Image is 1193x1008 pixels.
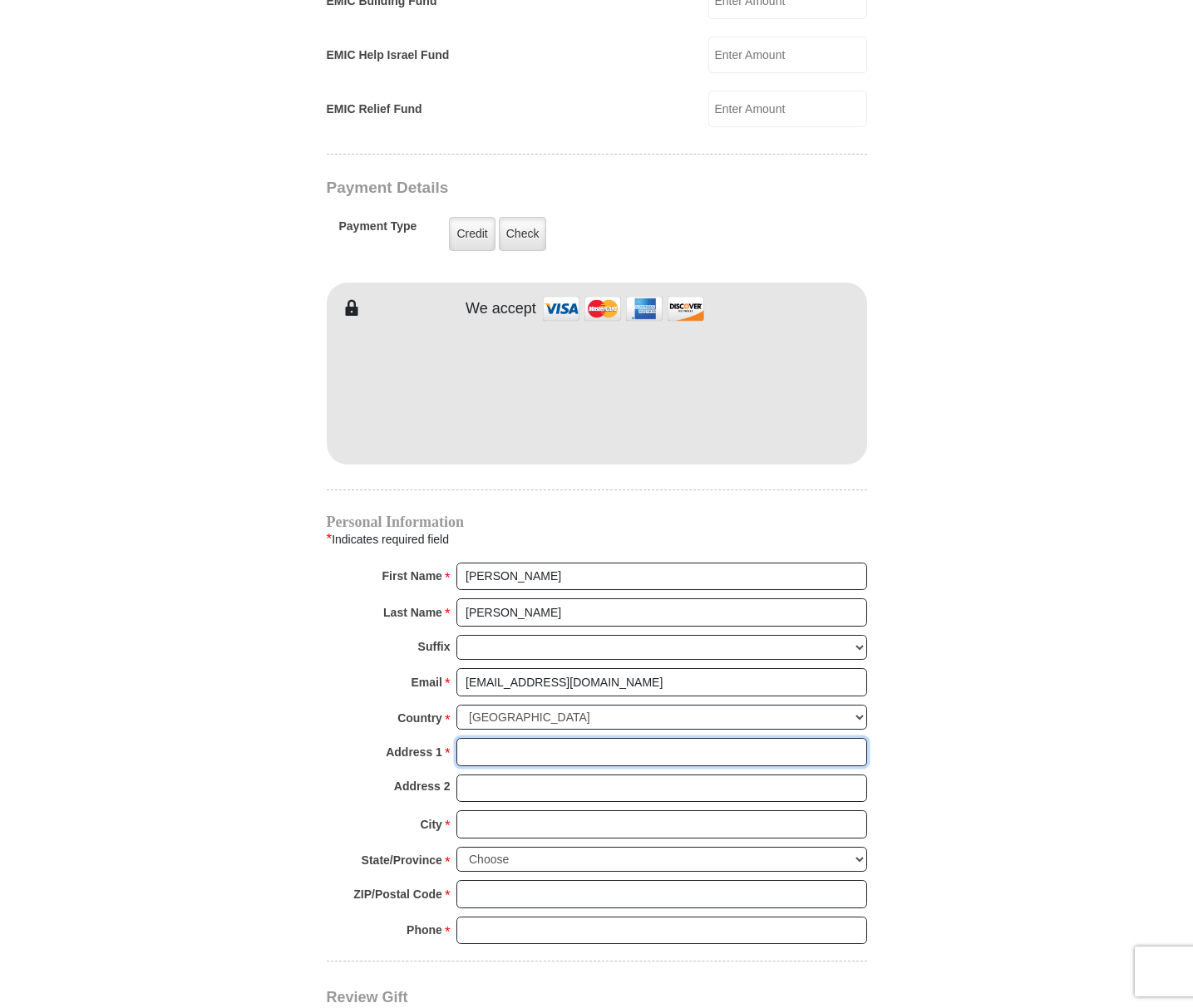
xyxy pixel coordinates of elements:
strong: State/Province [362,848,442,872]
h4: We accept [466,300,536,318]
label: EMIC Relief Fund [327,101,422,118]
strong: Last Name [383,601,442,624]
h4: Personal Information [327,515,867,529]
strong: ZIP/Postal Code [353,883,442,906]
h3: Payment Details [327,179,751,198]
strong: Address 2 [394,774,451,798]
input: Enter Amount [708,37,867,73]
input: Enter Amount [708,91,867,127]
span: Review Gift [327,989,408,1006]
strong: Address 1 [386,740,442,764]
strong: Email [412,671,442,694]
div: Indicates required field [327,529,867,550]
label: Check [499,217,547,251]
label: Credit [449,217,495,251]
img: credit cards accepted [540,291,707,327]
h5: Payment Type [339,219,417,242]
strong: First Name [382,564,442,588]
strong: Country [397,706,442,730]
strong: City [420,813,441,836]
strong: Suffix [418,635,451,658]
strong: Phone [407,918,442,942]
label: EMIC Help Israel Fund [327,47,450,64]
